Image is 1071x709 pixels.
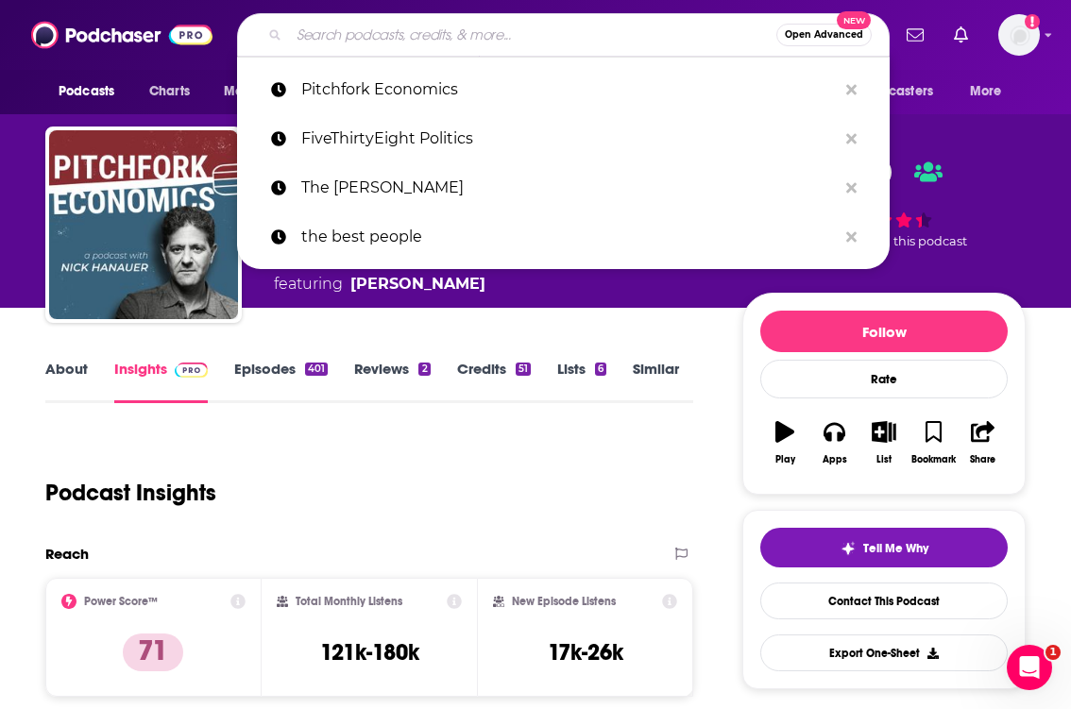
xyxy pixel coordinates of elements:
[633,360,679,403] a: Similar
[123,633,183,671] p: 71
[863,541,928,556] span: Tell Me Why
[998,14,1040,56] button: Show profile menu
[289,20,776,50] input: Search podcasts, credits, & more...
[149,78,190,105] span: Charts
[350,273,485,295] a: Nick Hanauer
[274,273,632,295] span: featuring
[301,163,837,212] p: The Marie Forleo
[237,114,890,163] a: FiveThirtyEight Politics
[837,11,871,29] span: New
[237,212,890,262] a: the best people
[45,545,89,563] h2: Reach
[211,74,315,110] button: open menu
[830,74,960,110] button: open menu
[957,74,1026,110] button: open menu
[484,252,514,270] span: and
[998,14,1040,56] span: Logged in as jennarohl
[274,250,632,295] div: A weekly podcast
[175,363,208,378] img: Podchaser Pro
[911,454,956,465] div: Bookmark
[858,234,967,248] span: rated this podcast
[296,595,402,608] h2: Total Monthly Listens
[760,409,809,477] button: Play
[998,14,1040,56] img: User Profile
[1025,14,1040,29] svg: Add a profile image
[760,311,1008,352] button: Follow
[823,454,847,465] div: Apps
[514,252,571,270] a: Politics
[1045,645,1061,660] span: 1
[237,13,890,57] div: Search podcasts, credits, & more...
[595,363,606,376] div: 6
[31,17,212,53] img: Podchaser - Follow, Share and Rate Podcasts
[59,78,114,105] span: Podcasts
[760,360,1008,398] div: Rate
[137,74,201,110] a: Charts
[418,363,430,376] div: 2
[224,78,291,105] span: Monitoring
[841,541,856,556] img: tell me why sparkle
[305,363,328,376] div: 401
[320,638,419,667] h3: 121k-180k
[45,479,216,507] h1: Podcast Insights
[457,360,531,403] a: Credits51
[114,360,208,403] a: InsightsPodchaser Pro
[45,74,139,110] button: open menu
[859,409,909,477] button: List
[548,638,623,667] h3: 17k-26k
[899,19,931,51] a: Show notifications dropdown
[809,409,858,477] button: Apps
[438,252,441,270] span: ,
[516,363,531,376] div: 51
[775,454,795,465] div: Play
[959,409,1008,477] button: Share
[785,30,863,40] span: Open Advanced
[970,78,1002,105] span: More
[760,528,1008,567] button: tell me why sparkleTell Me Why
[1007,645,1052,690] iframe: Intercom live chat
[441,252,484,270] a: News
[301,212,837,262] p: the best people
[760,634,1008,671] button: Export One-Sheet
[354,360,430,403] a: Reviews2
[301,65,837,114] p: Pitchfork Economics
[237,163,890,212] a: The [PERSON_NAME]
[557,360,606,403] a: Lists6
[237,65,890,114] a: Pitchfork Economics
[84,595,158,608] h2: Power Score™
[876,454,892,465] div: List
[49,130,238,319] img: Pitchfork Economics with Nick Hanauer
[512,595,616,608] h2: New Episode Listens
[301,114,837,163] p: FiveThirtyEight Politics
[776,24,872,46] button: Open AdvancedNew
[234,360,328,403] a: Episodes401
[340,252,438,270] a: Government
[760,582,1008,619] a: Contact This Podcast
[909,409,958,477] button: Bookmark
[946,19,976,51] a: Show notifications dropdown
[45,360,88,403] a: About
[970,454,995,465] div: Share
